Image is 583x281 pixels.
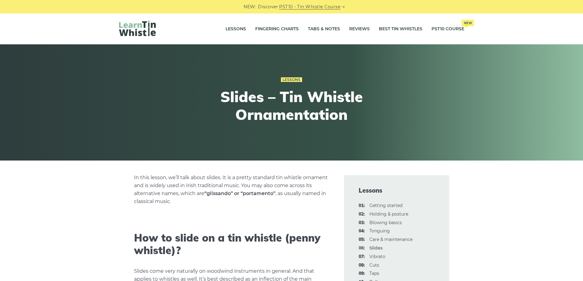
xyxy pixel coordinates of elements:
[369,254,385,259] a: 07:Vibrato
[379,21,422,37] a: Best Tin Whistles
[359,253,365,261] span: 07:
[204,190,275,196] strong: “glissando” or “portamento”
[369,245,383,251] strong: Slides
[369,262,379,268] a: 08:Cuts
[359,236,365,243] span: 05:
[359,202,365,209] span: 01:
[462,20,474,26] span: New
[359,227,365,235] span: 04:
[359,270,365,277] span: 09:
[255,21,299,37] a: Fingering Charts
[308,21,340,37] a: Tabs & Notes
[359,245,365,252] span: 06:
[432,21,464,37] a: PST10 CourseNew
[134,232,329,257] h2: How to slide on a tin whistle (penny whistle)?
[369,271,379,276] a: 09:Taps
[369,220,402,225] a: 03:Blowing basics
[359,219,365,227] span: 03:
[359,186,435,195] span: Lessons
[369,237,413,242] a: 05:Care & maintenance
[369,228,390,234] a: 04:Tonguing
[369,203,402,208] a: 01:Getting started
[226,21,246,37] a: Lessons
[349,21,370,37] a: Reviews
[359,211,365,218] span: 02:
[134,174,329,205] p: In this lesson, we’ll talk about slides. It is a pretty standard tin whistle ornament and is wide...
[369,211,408,217] a: 02:Holding & posture
[179,88,404,123] h1: Slides – Tin Whistle Ornamentation
[119,20,156,36] img: LearnTinWhistle.com
[359,262,365,269] span: 08:
[281,77,302,82] a: Lessons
